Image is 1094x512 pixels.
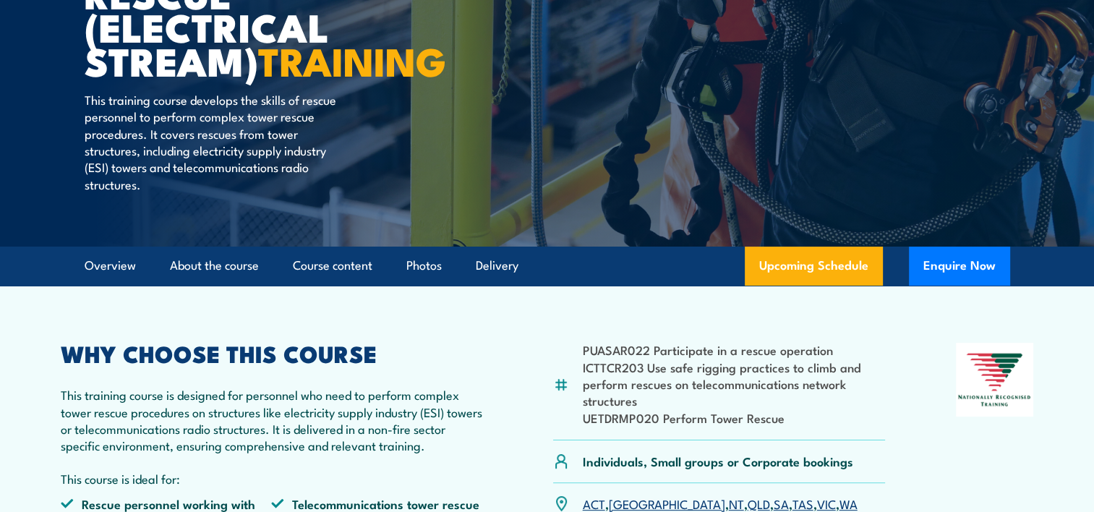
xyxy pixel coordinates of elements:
li: UETDRMP020 Perform Tower Rescue [583,409,886,426]
p: This training course develops the skills of rescue personnel to perform complex tower rescue proc... [85,91,349,192]
li: PUASAR022 Participate in a rescue operation [583,341,886,358]
a: Delivery [476,247,518,285]
a: Photos [406,247,442,285]
a: Overview [85,247,136,285]
a: Course content [293,247,372,285]
a: [GEOGRAPHIC_DATA] [609,495,725,512]
p: , , , , , , , [583,495,858,512]
p: Individuals, Small groups or Corporate bookings [583,453,853,469]
p: This training course is designed for personnel who need to perform complex tower rescue procedure... [61,386,483,454]
strong: TRAINING [258,30,446,90]
img: Nationally Recognised Training logo. [956,343,1034,417]
a: SA [774,495,789,512]
a: ACT [583,495,605,512]
button: Enquire Now [909,247,1010,286]
a: VIC [817,495,836,512]
a: TAS [792,495,813,512]
h2: WHY CHOOSE THIS COURSE [61,343,483,363]
a: QLD [748,495,770,512]
a: WA [839,495,858,512]
a: Upcoming Schedule [745,247,883,286]
p: This course is ideal for: [61,470,483,487]
a: NT [729,495,744,512]
a: About the course [170,247,259,285]
li: ICTTCR203 Use safe rigging practices to climb and perform rescues on telecommunications network s... [583,359,886,409]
